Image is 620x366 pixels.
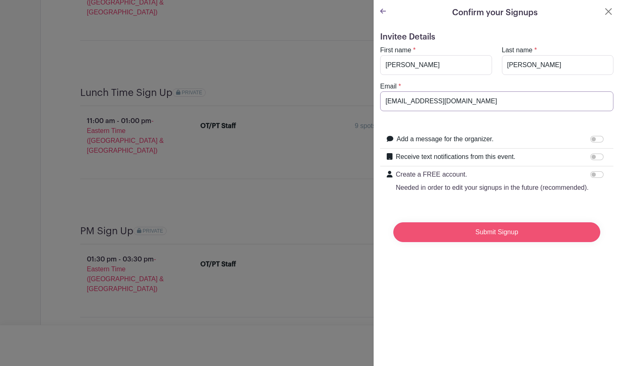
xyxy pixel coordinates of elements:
input: Submit Signup [393,222,600,242]
button: Close [604,7,613,16]
label: First name [380,45,411,55]
h5: Invitee Details [380,32,613,42]
p: Needed in order to edit your signups in the future (recommended). [396,183,589,193]
label: Email [380,82,397,91]
p: Create a FREE account. [396,170,589,180]
label: Last name [502,45,533,55]
label: Receive text notifications from this event. [396,152,516,162]
label: Add a message for the organizer. [397,134,494,144]
h5: Confirm your Signups [452,7,538,19]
